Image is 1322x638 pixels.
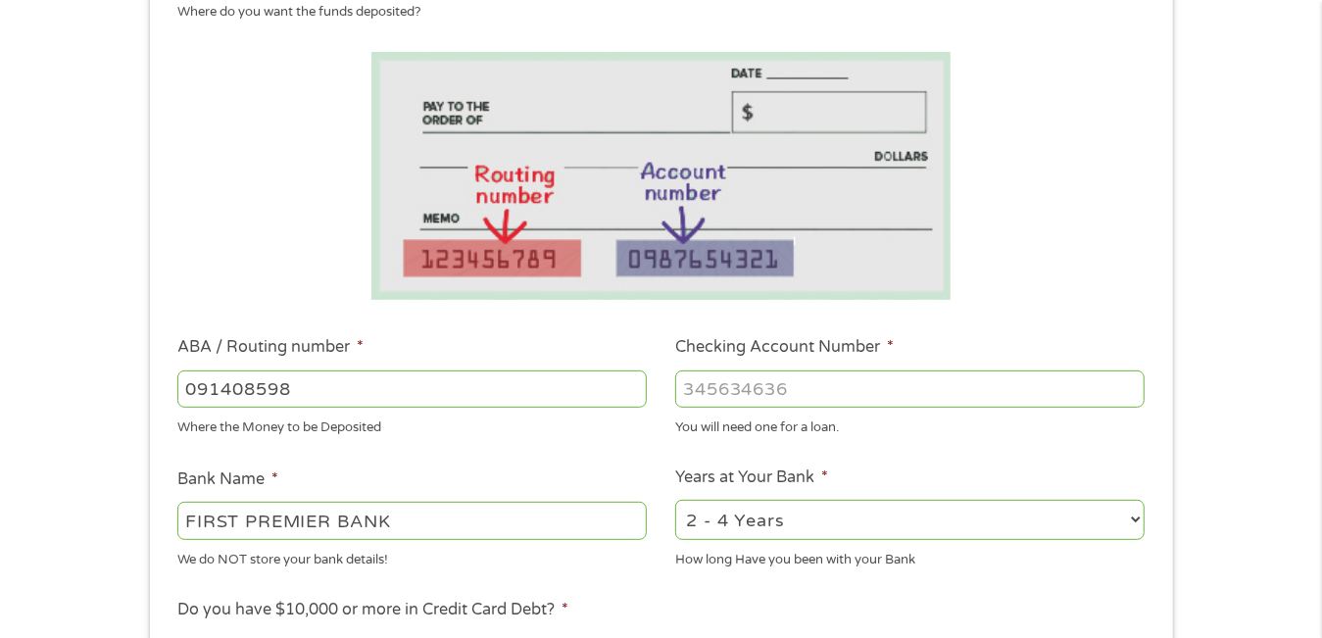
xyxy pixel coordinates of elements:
[177,600,568,620] label: Do you have $10,000 or more in Credit Card Debt?
[177,3,1130,23] div: Where do you want the funds deposited?
[177,337,364,358] label: ABA / Routing number
[177,370,647,408] input: 263177916
[675,337,894,358] label: Checking Account Number
[675,412,1145,438] div: You will need one for a loan.
[675,467,828,488] label: Years at Your Bank
[177,469,278,490] label: Bank Name
[371,52,952,300] img: Routing number location
[177,543,647,569] div: We do NOT store your bank details!
[177,412,647,438] div: Where the Money to be Deposited
[675,543,1145,569] div: How long Have you been with your Bank
[675,370,1145,408] input: 345634636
